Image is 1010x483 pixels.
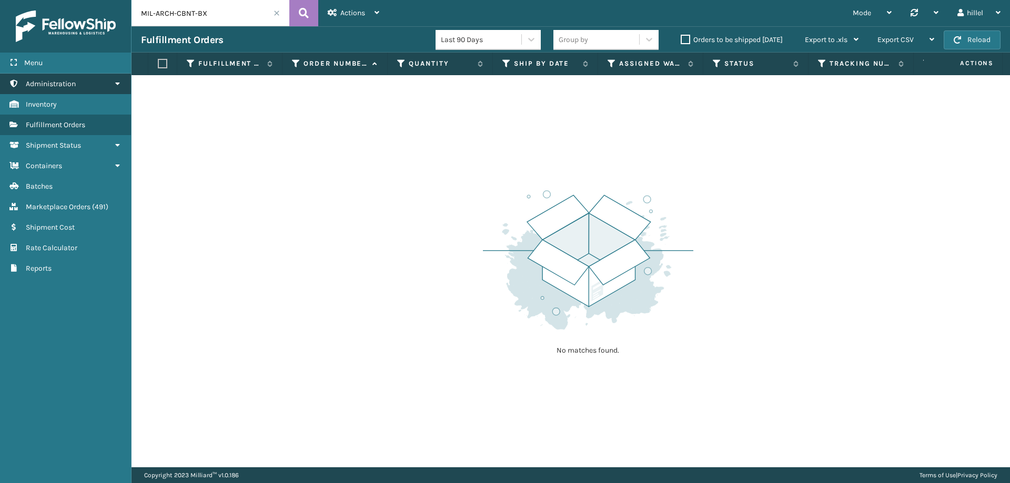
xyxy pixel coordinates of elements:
[944,30,1001,49] button: Reload
[927,55,1000,72] span: Actions
[304,59,367,68] label: Order Number
[26,182,53,191] span: Batches
[144,467,239,483] p: Copyright 2023 Milliard™ v 1.0.186
[724,59,788,68] label: Status
[920,467,997,483] div: |
[198,59,262,68] label: Fulfillment Order Id
[26,100,57,109] span: Inventory
[26,161,62,170] span: Containers
[619,59,683,68] label: Assigned Warehouse
[514,59,578,68] label: Ship By Date
[26,141,81,150] span: Shipment Status
[26,79,76,88] span: Administration
[681,35,783,44] label: Orders to be shipped [DATE]
[92,202,108,211] span: ( 491 )
[26,243,77,252] span: Rate Calculator
[26,223,75,232] span: Shipment Cost
[441,34,522,45] div: Last 90 Days
[920,471,956,479] a: Terms of Use
[853,8,871,17] span: Mode
[877,35,914,44] span: Export CSV
[409,59,472,68] label: Quantity
[559,34,588,45] div: Group by
[141,34,223,46] h3: Fulfillment Orders
[340,8,365,17] span: Actions
[830,59,893,68] label: Tracking Number
[957,471,997,479] a: Privacy Policy
[805,35,847,44] span: Export to .xls
[24,58,43,67] span: Menu
[16,11,116,42] img: logo
[26,202,90,211] span: Marketplace Orders
[26,264,52,273] span: Reports
[26,120,85,129] span: Fulfillment Orders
